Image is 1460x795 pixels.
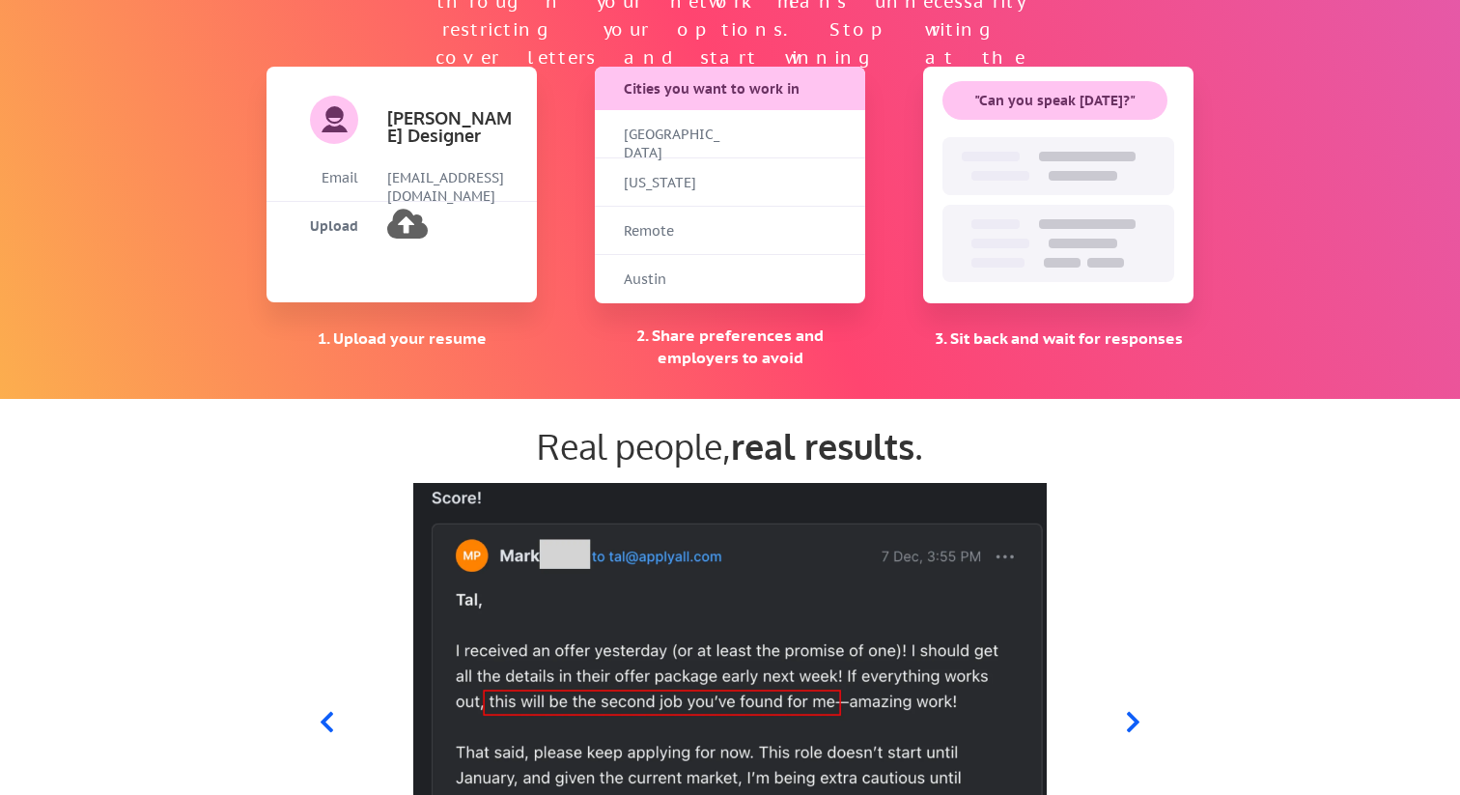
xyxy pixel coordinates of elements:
[624,80,839,99] div: Cities you want to work in
[624,270,720,290] div: Austin
[267,327,537,349] div: 1. Upload your resume
[624,126,720,163] div: [GEOGRAPHIC_DATA]
[267,217,358,237] div: Upload
[267,425,1193,467] div: Real people, .
[267,169,358,188] div: Email
[624,174,720,193] div: [US_STATE]
[387,109,513,144] div: [PERSON_NAME] Designer
[731,424,914,468] strong: real results
[624,222,720,241] div: Remote
[923,327,1193,349] div: 3. Sit back and wait for responses
[387,169,518,207] div: [EMAIL_ADDRESS][DOMAIN_NAME]
[595,325,865,368] div: 2. Share preferences and employers to avoid
[942,92,1167,111] div: "Can you speak [DATE]?"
